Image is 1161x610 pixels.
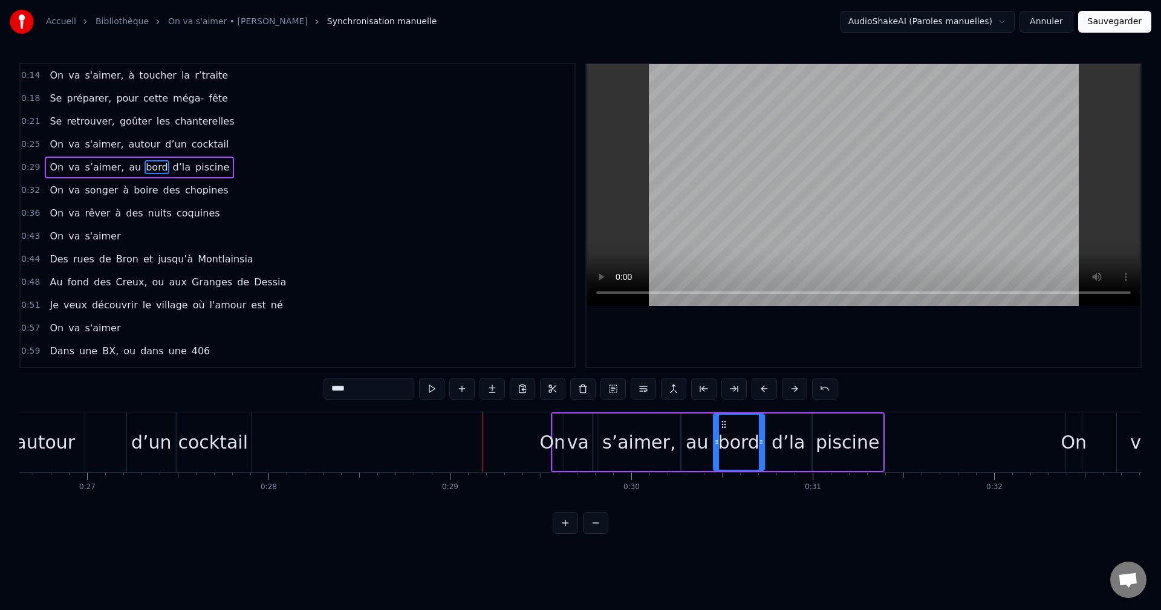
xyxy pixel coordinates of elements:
[142,91,169,105] span: cette
[21,184,40,196] span: 0:32
[539,429,565,456] div: On
[175,206,221,220] span: coquines
[83,68,125,82] span: s'aimer,
[21,345,40,357] span: 0:59
[138,68,178,82] span: toucher
[48,114,63,128] span: Se
[194,160,230,174] span: piscine
[67,206,81,220] span: va
[1110,562,1146,598] a: Ouvrir le chat
[48,68,65,82] span: On
[48,321,65,335] span: On
[48,344,76,358] span: Dans
[253,275,287,289] span: Dessia
[21,299,40,311] span: 0:51
[21,322,40,334] span: 0:57
[115,252,140,266] span: Bron
[142,252,154,266] span: et
[48,252,70,266] span: Des
[83,160,125,174] span: s’aimer,
[327,16,437,28] span: Synchronisation manuelle
[602,429,675,456] div: s’aimer,
[1078,11,1151,33] button: Sauvegarder
[141,298,152,312] span: le
[48,229,65,243] span: On
[21,276,40,288] span: 0:48
[147,206,173,220] span: nuits
[236,275,250,289] span: de
[128,160,142,174] span: au
[151,275,166,289] span: ou
[119,114,153,128] span: goûter
[172,91,205,105] span: méga-
[67,321,81,335] span: va
[83,183,119,197] span: songer
[21,138,40,151] span: 0:25
[46,16,437,28] nav: breadcrumb
[48,91,63,105] span: Se
[805,482,821,492] div: 0:31
[67,160,81,174] span: va
[1020,11,1073,33] button: Annuler
[96,16,149,28] a: Bibliothèque
[131,429,172,456] div: d’un
[1061,429,1087,456] div: On
[48,137,65,151] span: On
[145,160,169,174] span: bord
[270,298,284,312] span: né
[48,298,60,312] span: Je
[62,298,88,312] span: veux
[174,114,235,128] span: chanterelles
[98,252,112,266] span: de
[197,252,254,266] span: Montlainsia
[91,298,139,312] span: découvrir
[192,298,206,312] span: où
[207,91,229,105] span: fête
[816,429,879,456] div: piscine
[10,10,34,34] img: youka
[178,429,249,456] div: cocktail
[772,429,805,456] div: d’la
[67,229,81,243] span: va
[442,482,458,492] div: 0:29
[128,137,162,151] span: autour
[67,68,81,82] span: va
[48,275,63,289] span: Au
[155,114,172,128] span: les
[686,429,708,456] div: au
[184,183,230,197] span: chopines
[83,206,111,220] span: rêver
[115,275,149,289] span: Creux,
[190,137,230,151] span: cocktail
[48,183,65,197] span: On
[193,68,229,82] span: r’traite
[122,344,137,358] span: ou
[83,321,122,335] span: s'aimer
[128,68,136,82] span: à
[83,137,125,151] span: s'aimer,
[65,114,115,128] span: retrouver,
[567,429,589,456] div: va
[122,183,130,197] span: à
[125,206,144,220] span: des
[114,206,122,220] span: à
[67,137,81,151] span: va
[168,16,308,28] a: On va s'aimer • [PERSON_NAME]
[79,482,96,492] div: 0:27
[115,91,140,105] span: pour
[190,275,233,289] span: Granges
[21,70,40,82] span: 0:14
[21,253,40,265] span: 0:44
[83,229,122,243] span: s'aimer
[21,230,40,242] span: 0:43
[167,344,188,358] span: une
[21,92,40,105] span: 0:18
[164,137,188,151] span: d’un
[101,344,120,358] span: BX,
[162,183,181,197] span: des
[139,344,164,358] span: dans
[67,183,81,197] span: va
[21,115,40,128] span: 0:21
[209,298,248,312] span: l'amour
[155,298,189,312] span: village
